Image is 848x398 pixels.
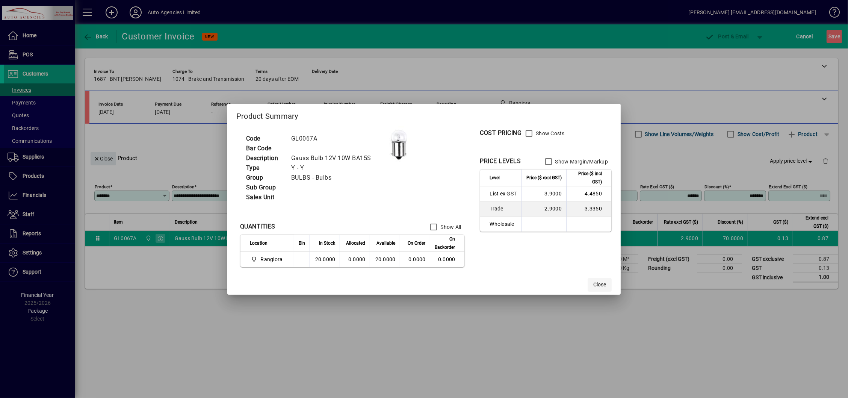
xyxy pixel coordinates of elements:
[554,158,608,165] label: Show Margin/Markup
[346,239,365,247] span: Allocated
[588,278,612,292] button: Close
[242,173,287,183] td: Group
[287,134,380,144] td: GL0067A
[534,130,565,137] label: Show Costs
[566,186,611,201] td: 4.4850
[319,239,335,247] span: In Stock
[380,126,418,163] img: contain
[242,144,287,153] td: Bar Code
[250,239,268,247] span: Location
[370,252,400,267] td: 20.0000
[242,153,287,163] td: Description
[435,235,455,251] span: On Backorder
[310,252,340,267] td: 20.0000
[430,252,464,267] td: 0.0000
[408,239,425,247] span: On Order
[439,223,461,231] label: Show All
[490,205,517,212] span: Trade
[240,222,275,231] div: QUANTITIES
[566,201,611,216] td: 3.3350
[376,239,395,247] span: Available
[287,153,380,163] td: Gauss Bulb 12V 10W BA15S
[593,281,606,289] span: Close
[490,220,517,228] span: Wholesale
[490,190,517,197] span: List ex GST
[260,256,283,263] span: Rangiora
[521,201,566,216] td: 2.9000
[571,169,602,186] span: Price ($ incl GST)
[227,104,621,126] h2: Product Summary
[242,183,287,192] td: Sub Group
[299,239,305,247] span: Bin
[242,163,287,173] td: Type
[242,134,287,144] td: Code
[287,163,380,173] td: Y - Y
[408,256,426,262] span: 0.0000
[526,174,562,182] span: Price ($ excl GST)
[480,157,521,166] div: PRICE LEVELS
[521,186,566,201] td: 3.9000
[287,173,380,183] td: BULBS - Bulbs
[480,129,521,138] div: COST PRICING
[340,252,370,267] td: 0.0000
[490,174,500,182] span: Level
[250,255,286,264] span: Rangiora
[242,192,287,202] td: Sales Unit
